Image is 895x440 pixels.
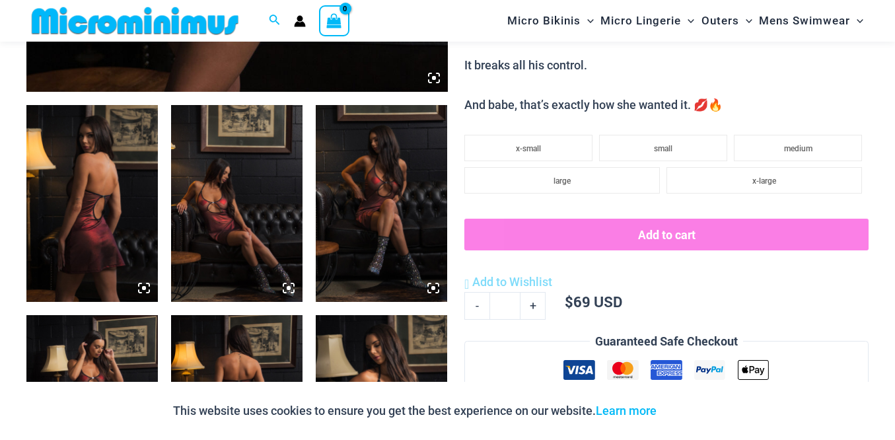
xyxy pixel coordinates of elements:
span: large [554,176,571,186]
span: Outers [701,4,739,38]
button: Accept [666,395,723,427]
span: x-large [752,176,776,186]
button: Add to cart [464,219,869,250]
li: medium [734,135,862,161]
nav: Site Navigation [502,2,869,40]
span: $ [565,292,573,311]
a: + [520,292,546,320]
li: x-small [464,135,592,161]
span: Menu Toggle [681,4,694,38]
span: medium [784,144,812,153]
span: Menu Toggle [850,4,863,38]
img: MM SHOP LOGO FLAT [26,6,244,36]
li: small [599,135,727,161]
legend: Guaranteed Safe Checkout [590,332,743,351]
span: Mens Swimwear [759,4,850,38]
a: OutersMenu ToggleMenu Toggle [698,4,756,38]
a: Micro LingerieMenu ToggleMenu Toggle [597,4,698,38]
img: Midnight Shimmer Red 5131 Dress [171,105,303,303]
span: Micro Bikinis [507,4,581,38]
a: Search icon link [269,13,281,29]
li: large [464,167,660,194]
span: small [654,144,672,153]
a: View Shopping Cart, empty [319,5,349,36]
a: Mens SwimwearMenu ToggleMenu Toggle [756,4,867,38]
li: x-large [666,167,862,194]
span: Micro Lingerie [600,4,681,38]
span: Menu Toggle [739,4,752,38]
a: Micro BikinisMenu ToggleMenu Toggle [504,4,597,38]
bdi: 69 USD [565,292,622,311]
a: Learn more [596,404,657,418]
img: Midnight Shimmer Red 5131 Dress [26,105,158,303]
span: Menu Toggle [581,4,594,38]
span: Add to Wishlist [472,275,552,289]
span: x-small [516,144,541,153]
input: Product quantity [489,292,520,320]
a: Account icon link [294,15,306,27]
img: Midnight Shimmer Red 5131 Dress [316,105,447,303]
p: This website uses cookies to ensure you get the best experience on our website. [173,401,657,421]
a: Add to Wishlist [464,272,552,292]
a: - [464,292,489,320]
